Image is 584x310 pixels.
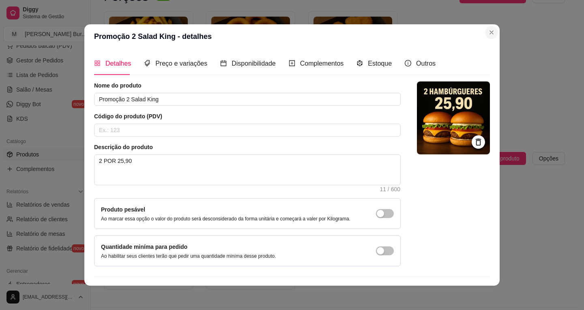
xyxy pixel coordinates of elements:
span: Detalhes [105,60,131,67]
span: code-sandbox [356,60,363,66]
p: Ao habilitar seus clientes terão que pedir uma quantidade miníma desse produto. [101,253,276,259]
span: plus-square [289,60,295,66]
input: Ex.: Hamburguer de costela [94,93,401,106]
span: appstore [94,60,101,66]
span: Complementos [300,60,344,67]
header: Promoção 2 Salad King - detalhes [84,24,500,49]
span: Disponibilidade [232,60,276,67]
span: calendar [220,60,227,66]
span: Estoque [368,60,392,67]
img: logo da loja [417,81,490,154]
input: Ex.: 123 [94,124,401,137]
article: Descrição do produto [94,143,401,151]
button: Close [485,26,498,39]
p: Ao marcar essa opção o valor do produto será desconsiderado da forma unitária e começará a valer ... [101,216,350,222]
span: Preço e variações [155,60,207,67]
span: info-circle [405,60,411,66]
article: Código do produto (PDV) [94,112,401,120]
label: Produto pesável [101,206,145,213]
textarea: 2 POR 25,90 [94,155,400,185]
span: tags [144,60,150,66]
label: Quantidade miníma para pedido [101,244,187,250]
span: Outros [416,60,436,67]
article: Nome do produto [94,81,401,90]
